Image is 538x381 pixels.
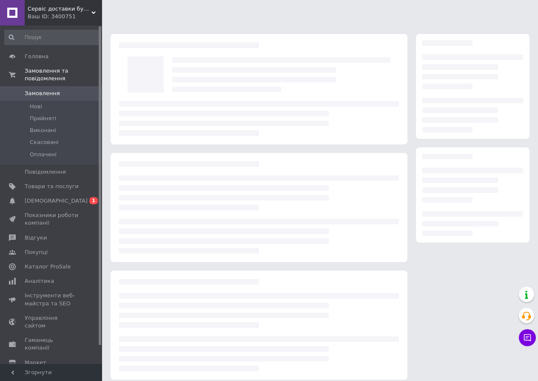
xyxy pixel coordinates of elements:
[25,168,66,176] span: Повідомлення
[4,30,100,45] input: Пошук
[25,53,48,60] span: Головна
[25,263,71,271] span: Каталог ProSale
[30,103,42,110] span: Нові
[519,329,536,346] button: Чат з покупцем
[25,90,60,97] span: Замовлення
[30,115,56,122] span: Прийняті
[25,292,79,307] span: Інструменти веб-майстра та SEO
[30,138,59,146] span: Скасовані
[25,314,79,330] span: Управління сайтом
[30,127,56,134] span: Виконані
[89,197,98,204] span: 1
[25,359,46,367] span: Маркет
[28,5,91,13] span: Сервіс доставки будівельних матеріалів
[25,336,79,352] span: Гаманець компанії
[25,234,47,242] span: Відгуки
[25,183,79,190] span: Товари та послуги
[28,13,102,20] div: Ваш ID: 3400751
[25,197,88,205] span: [DEMOGRAPHIC_DATA]
[25,277,54,285] span: Аналітика
[25,248,48,256] span: Покупці
[25,67,102,82] span: Замовлення та повідомлення
[25,212,79,227] span: Показники роботи компанії
[30,151,57,158] span: Оплачені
